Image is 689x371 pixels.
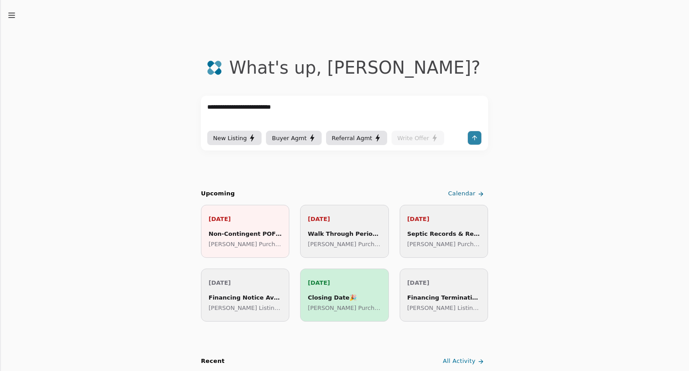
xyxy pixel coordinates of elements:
[448,189,475,199] span: Calendar
[209,229,282,238] div: Non-Contingent POF Due
[201,357,225,366] div: Recent
[201,189,235,199] h2: Upcoming
[400,269,488,322] a: [DATE]Financing Termination Deadline[PERSON_NAME] Listing (12th Court Unit D-301)
[207,60,222,75] img: logo
[407,303,480,313] p: [PERSON_NAME] Listing (12th Court Unit D-301)
[213,133,256,143] div: New Listing
[332,133,372,143] span: Referral Agmt
[209,278,282,287] p: [DATE]
[407,278,480,287] p: [DATE]
[407,229,480,238] div: Septic Records & Reports Due
[407,239,480,249] p: [PERSON_NAME] Purchase ([GEOGRAPHIC_DATA])
[326,131,387,145] button: Referral Agmt
[446,186,488,201] a: Calendar
[308,278,381,287] p: [DATE]
[201,205,289,258] a: [DATE]Non-Contingent POF Due[PERSON_NAME] Purchase ([GEOGRAPHIC_DATA])
[209,293,282,302] div: Financing Notice Available
[209,214,282,224] p: [DATE]
[266,131,321,145] button: Buyer Agmt
[400,205,488,258] a: [DATE]Septic Records & Reports Due[PERSON_NAME] Purchase ([GEOGRAPHIC_DATA])
[407,293,480,302] div: Financing Termination Deadline
[209,303,282,313] p: [PERSON_NAME] Listing (12th Court Unit D-301)
[229,57,480,78] div: What's up , [PERSON_NAME] ?
[300,269,388,322] a: [DATE]Closing Date🎉[PERSON_NAME] Purchase ([GEOGRAPHIC_DATA])
[441,354,488,369] a: All Activity
[207,131,262,145] button: New Listing
[308,303,381,313] p: [PERSON_NAME] Purchase ([GEOGRAPHIC_DATA])
[308,214,381,224] p: [DATE]
[443,357,475,366] span: All Activity
[272,133,306,143] span: Buyer Agmt
[300,205,388,258] a: [DATE]Walk Through Period Begins[PERSON_NAME] Purchase ([GEOGRAPHIC_DATA])
[201,269,289,322] a: [DATE]Financing Notice Available[PERSON_NAME] Listing (12th Court Unit D-301)
[407,214,480,224] p: [DATE]
[308,293,381,302] div: Closing Date 🎉
[308,229,381,238] div: Walk Through Period Begins
[308,239,381,249] p: [PERSON_NAME] Purchase ([GEOGRAPHIC_DATA])
[209,239,282,249] p: [PERSON_NAME] Purchase ([GEOGRAPHIC_DATA])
